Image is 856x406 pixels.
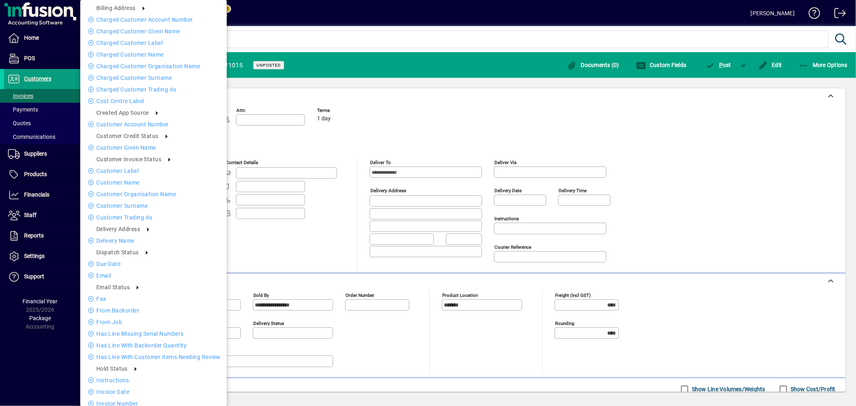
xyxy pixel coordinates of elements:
[80,236,227,246] li: Delivery name
[80,96,227,106] li: Cost Centre Label
[96,365,128,372] span: Hold Status
[80,341,227,350] li: Has Line With Backorder Quantity
[80,120,227,129] li: Customer Account number
[96,133,159,139] span: Customer credit status
[96,5,136,11] span: Billing address
[80,26,227,36] li: Charged Customer Given name
[96,284,130,290] span: Email status
[80,387,227,397] li: Invoice date
[80,61,227,71] li: Charged Customer Organisation name
[80,376,227,385] li: Instructions
[80,259,227,269] li: Due date
[80,178,227,187] li: Customer name
[80,213,227,222] li: Customer Trading as
[80,317,227,327] li: From Job
[80,329,227,339] li: Has Line Missing Serial Numbers
[96,249,139,256] span: Dispatch Status
[80,15,227,24] li: Charged Customer Account number
[96,156,161,162] span: Customer Invoice Status
[80,38,227,48] li: Charged Customer label
[80,166,227,176] li: Customer label
[80,352,227,362] li: Has Line With Customer Items Needing Review
[80,201,227,211] li: Customer Surname
[80,189,227,199] li: Customer Organisation name
[80,85,227,94] li: Charged Customer Trading as
[96,226,140,232] span: Delivery address
[80,143,227,152] li: Customer Given name
[96,110,149,116] span: Created App Source
[80,50,227,59] li: Charged Customer name
[80,271,227,280] li: Email
[80,73,227,83] li: Charged Customer Surname
[80,306,227,315] li: From Backorder
[80,294,227,304] li: Fax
